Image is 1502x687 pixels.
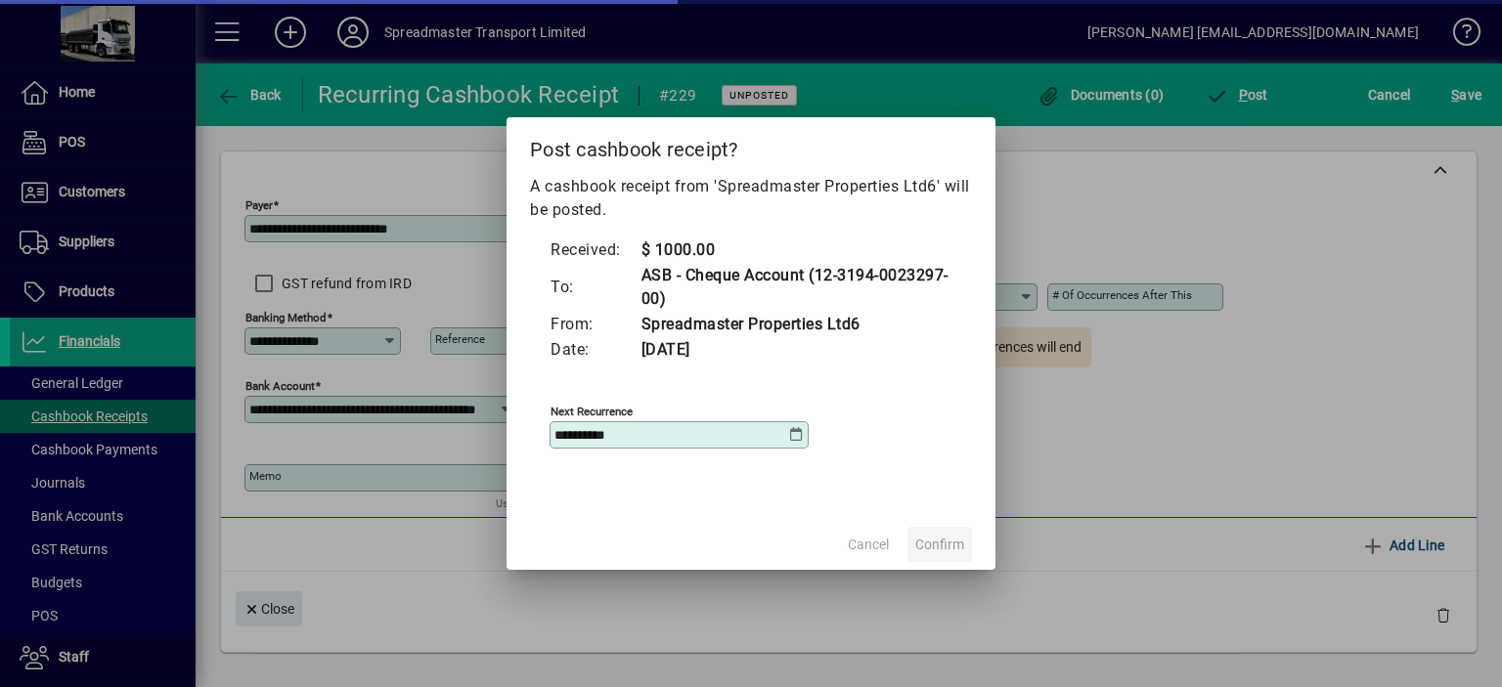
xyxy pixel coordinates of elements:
td: Date: [550,337,641,363]
td: Received: [550,237,641,263]
mat-label: Next recurrence [551,405,633,418]
td: [DATE] [641,337,953,363]
p: A cashbook receipt from 'Spreadmaster Properties Ltd6' will be posted. [530,175,972,222]
td: $ 1000.00 [641,237,953,263]
td: Spreadmaster Properties Ltd6 [641,312,953,337]
td: ASB - Cheque Account (12-3194-0023297-00) [641,263,953,312]
td: From: [550,312,641,337]
h2: Post cashbook receipt? [507,117,995,174]
td: To: [550,263,641,312]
